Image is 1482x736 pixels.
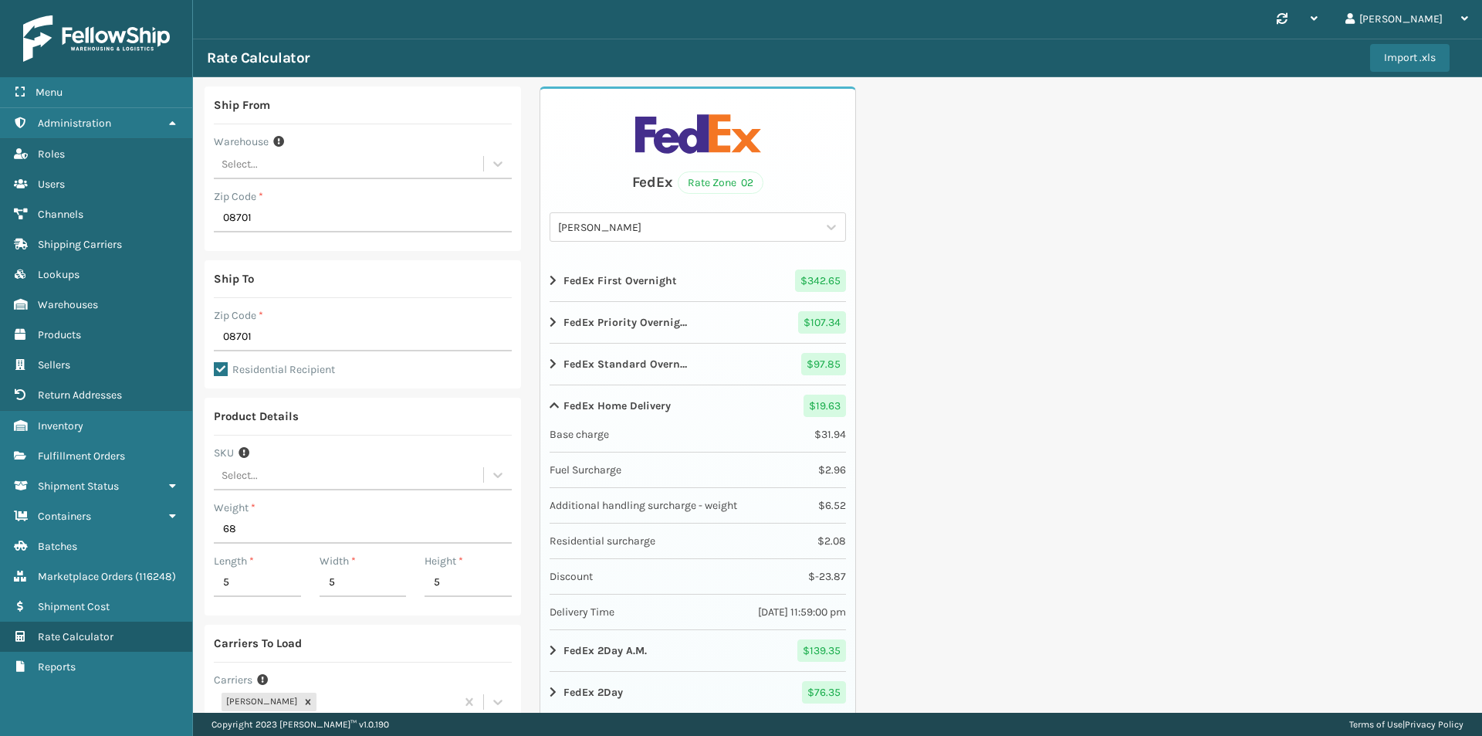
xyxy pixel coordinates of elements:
[563,273,677,289] strong: FedEx First Overnight
[320,553,356,569] label: Width
[38,178,65,191] span: Users
[38,449,125,463] span: Fulfillment Orders
[38,328,81,341] span: Products
[214,634,302,653] div: Carriers To Load
[425,553,463,569] label: Height
[38,510,91,523] span: Containers
[797,639,846,662] span: $ 139.35
[38,388,122,402] span: Return Addresses
[214,188,263,205] label: Zip Code
[38,117,111,130] span: Administration
[814,426,846,443] span: $ 31.94
[804,395,846,417] span: $ 19.63
[550,462,621,478] span: Fuel Surcharge
[222,156,258,172] div: Select...
[563,398,671,414] strong: FedEx Home Delivery
[214,672,252,688] label: Carriers
[550,604,614,620] span: Delivery Time
[741,175,753,191] span: 02
[563,643,647,659] strong: FedEx 2Day A.M.
[563,684,623,700] strong: FedEx 2Day
[38,570,133,583] span: Marketplace Orders
[222,693,299,711] div: [PERSON_NAME]
[38,419,83,432] span: Inventory
[801,353,846,375] span: $ 97.85
[38,480,119,493] span: Shipment Status
[38,540,77,553] span: Batches
[818,462,846,478] span: $ 2.96
[38,238,122,251] span: Shipping Carriers
[1370,44,1450,72] button: Import .xls
[38,208,83,221] span: Channels
[798,311,846,334] span: $ 107.34
[802,681,846,704] span: $ 76.35
[688,175,736,191] span: Rate Zone
[36,86,63,99] span: Menu
[817,533,846,549] span: $ 2.08
[550,568,593,585] span: Discount
[758,604,846,620] span: [DATE] 11:59:00 pm
[1405,719,1463,730] a: Privacy Policy
[23,15,170,62] img: logo
[214,445,234,461] label: SKU
[207,49,310,67] h3: Rate Calculator
[211,713,389,736] p: Copyright 2023 [PERSON_NAME]™ v 1.0.190
[563,314,689,331] strong: FedEx Priority Overnight
[632,171,673,194] div: FedEx
[550,497,737,514] span: Additional handling surcharge - weight
[38,298,98,311] span: Warehouses
[214,500,255,516] label: Weight
[808,568,846,585] span: $ -23.87
[550,426,609,443] span: Base charge
[1349,719,1402,730] a: Terms of Use
[563,356,689,372] strong: FedEx Standard Overnight
[558,219,819,236] div: [PERSON_NAME]
[214,363,335,376] label: Residential Recipient
[214,270,254,288] div: Ship To
[795,270,846,292] span: $ 342.65
[214,134,269,150] label: Warehouse
[38,148,65,161] span: Roles
[214,96,270,114] div: Ship From
[38,630,113,643] span: Rate Calculator
[38,600,110,613] span: Shipment Cost
[38,660,76,673] span: Reports
[38,268,80,281] span: Lookups
[222,467,258,483] div: Select...
[1349,713,1463,736] div: |
[135,570,176,583] span: ( 116248 )
[214,553,254,569] label: Length
[214,407,299,426] div: Product Details
[214,307,263,324] label: Zip Code
[818,497,846,514] span: $ 6.52
[38,358,70,371] span: Sellers
[550,533,655,549] span: Residential surcharge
